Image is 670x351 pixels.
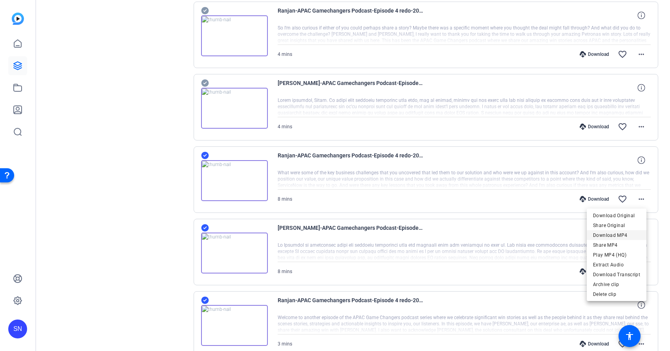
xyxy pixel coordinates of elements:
[593,279,640,289] span: Archive clip
[593,270,640,279] span: Download Transcript
[593,240,640,249] span: Share MP4
[593,250,640,259] span: Play MP4 (HQ)
[593,260,640,269] span: Extract Audio
[593,230,640,240] span: Download MP4
[593,220,640,230] span: Share Original
[593,211,640,220] span: Download Original
[593,289,640,299] span: Delete clip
